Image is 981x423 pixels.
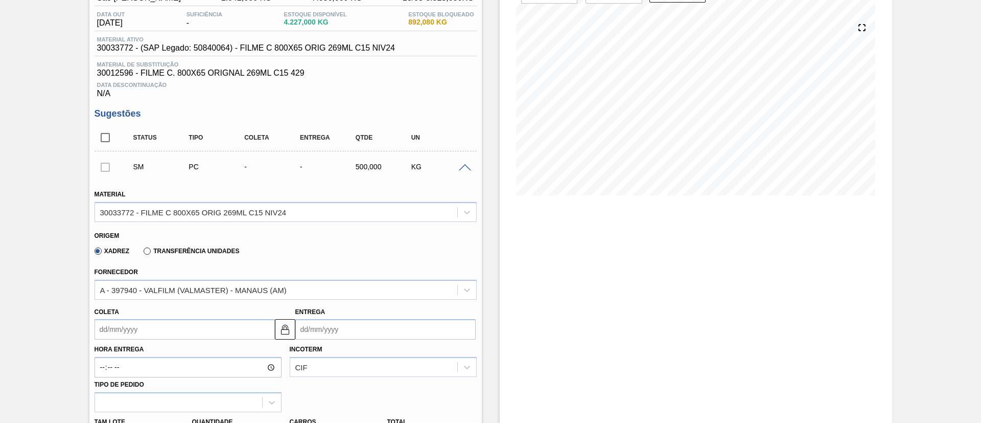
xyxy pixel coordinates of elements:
span: Material ativo [97,36,395,42]
span: 892,080 KG [408,18,474,26]
label: Incoterm [290,346,322,353]
label: Hora Entrega [95,342,282,357]
div: N/A [95,78,477,98]
div: Sugestão Manual [131,163,193,171]
span: Material de Substituição [97,61,474,68]
div: Pedido de Compra [186,163,248,171]
span: Data out [97,11,125,17]
span: [DATE] [97,18,125,28]
div: Tipo [186,134,248,141]
input: dd/mm/yyyy [295,319,476,340]
label: Xadrez [95,248,130,255]
span: 30033772 - (SAP Legado: 50840064) - FILME C 800X65 ORIG 269ML C15 NIV24 [97,43,395,53]
div: 30033772 - FILME C 800X65 ORIG 269ML C15 NIV24 [100,208,287,216]
label: Origem [95,232,120,239]
label: Entrega [295,308,325,316]
label: Transferência Unidades [144,248,239,255]
div: A - 397940 - VALFILM (VALMASTER) - MANAUS (AM) [100,285,287,294]
div: Entrega [297,134,359,141]
label: Material [95,191,126,198]
div: - [242,163,303,171]
div: 500,000 [353,163,415,171]
span: Estoque Bloqueado [408,11,474,17]
div: - [184,11,225,28]
div: KG [409,163,471,171]
label: Tipo de pedido [95,381,144,388]
div: - [297,163,359,171]
img: locked [279,323,291,336]
div: UN [409,134,471,141]
span: Suficiência [186,11,222,17]
div: CIF [295,363,308,372]
div: Status [131,134,193,141]
h3: Sugestões [95,108,477,119]
label: Fornecedor [95,269,138,276]
span: Estoque Disponível [284,11,347,17]
input: dd/mm/yyyy [95,319,275,340]
span: 30012596 - FILME C. 800X65 ORIGNAL 269ML C15 429 [97,69,474,78]
span: 4.227,000 KG [284,18,347,26]
div: Coleta [242,134,303,141]
div: Qtde [353,134,415,141]
button: locked [275,319,295,340]
label: Coleta [95,308,119,316]
span: Data Descontinuação [97,82,474,88]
